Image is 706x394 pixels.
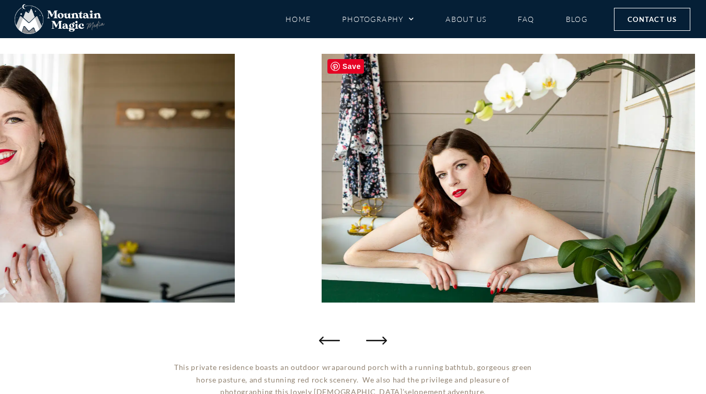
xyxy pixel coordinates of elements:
[366,330,387,351] div: Next slide
[327,59,365,74] span: Save
[286,10,588,28] nav: Menu
[15,4,105,34] img: Mountain Magic Media photography logo Crested Butte Photographer
[322,54,696,303] img: romantic outdoor porch bathtub boudoir session Crested Butte photographer Gunnison photographers ...
[342,10,414,28] a: Photography
[319,330,340,351] div: Previous slide
[628,14,677,25] span: Contact Us
[518,10,534,28] a: FAQ
[322,54,696,303] div: 26 / 27
[286,10,311,28] a: Home
[566,10,588,28] a: Blog
[446,10,486,28] a: About Us
[614,8,690,31] a: Contact Us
